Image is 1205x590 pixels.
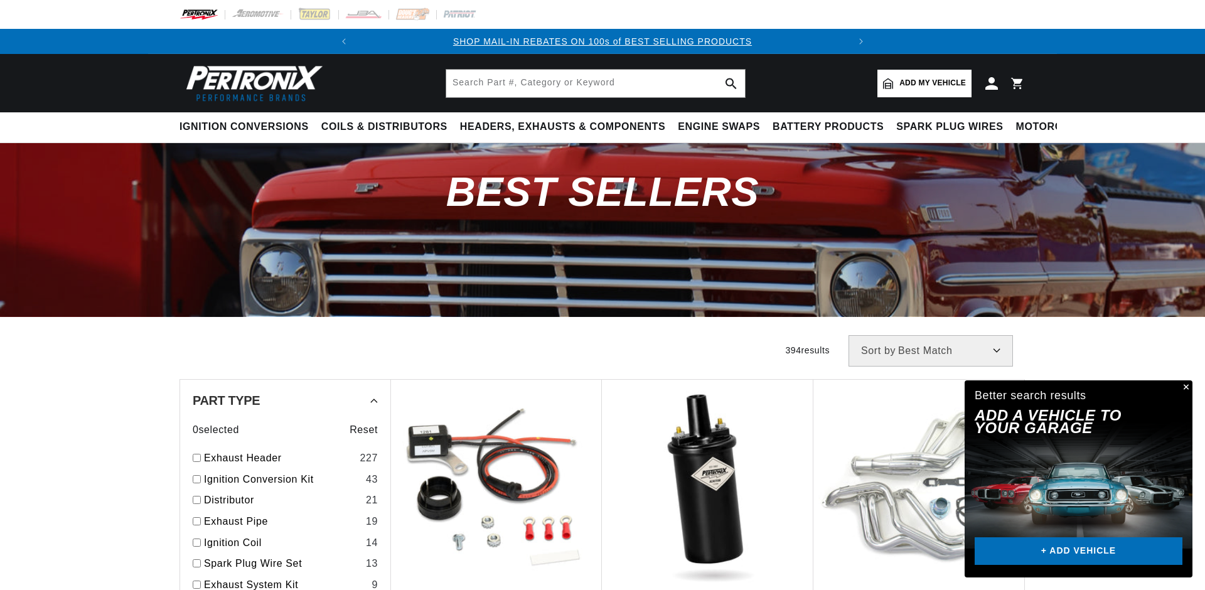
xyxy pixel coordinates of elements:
span: Sort by [861,346,896,356]
select: Sort by [849,335,1013,367]
div: Better search results [975,387,1086,405]
summary: Battery Products [766,112,890,142]
input: Search Part #, Category or Keyword [446,70,745,97]
span: Spark Plug Wires [896,121,1003,134]
a: Distributor [204,492,361,508]
summary: Headers, Exhausts & Components [454,112,672,142]
span: Battery Products [773,121,884,134]
div: 43 [366,471,378,488]
button: Close [1177,380,1192,395]
summary: Coils & Distributors [315,112,454,142]
a: Ignition Coil [204,535,361,551]
span: 394 results [785,345,830,355]
summary: Engine Swaps [672,112,766,142]
span: Reset [350,422,378,438]
button: Translation missing: en.sections.announcements.next_announcement [849,29,874,54]
a: Exhaust Pipe [204,513,361,530]
span: Motorcycle [1016,121,1091,134]
slideshow-component: Translation missing: en.sections.announcements.announcement_bar [148,29,1057,54]
span: Part Type [193,394,260,407]
div: 14 [366,535,378,551]
a: SHOP MAIL-IN REBATES ON 100s of BEST SELLING PRODUCTS [453,36,752,46]
span: Best Sellers [446,169,759,215]
div: 21 [366,492,378,508]
span: Headers, Exhausts & Components [460,121,665,134]
a: Exhaust Header [204,450,355,466]
span: Ignition Conversions [179,121,309,134]
button: search button [717,70,745,97]
summary: Ignition Conversions [179,112,315,142]
a: + ADD VEHICLE [975,537,1182,566]
img: Pertronix [179,62,324,105]
h2: Add A VEHICLE to your garage [975,409,1151,435]
a: Ignition Conversion Kit [204,471,361,488]
div: Announcement [356,35,849,48]
button: Translation missing: en.sections.announcements.previous_announcement [331,29,356,54]
div: 1 of 2 [356,35,849,48]
a: Spark Plug Wire Set [204,555,361,572]
div: 13 [366,555,378,572]
div: 19 [366,513,378,530]
a: Add my vehicle [877,70,972,97]
span: Coils & Distributors [321,121,447,134]
span: 0 selected [193,422,239,438]
div: 227 [360,450,378,466]
span: Engine Swaps [678,121,760,134]
summary: Spark Plug Wires [890,112,1009,142]
summary: Motorcycle [1010,112,1097,142]
span: Add my vehicle [899,77,966,89]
